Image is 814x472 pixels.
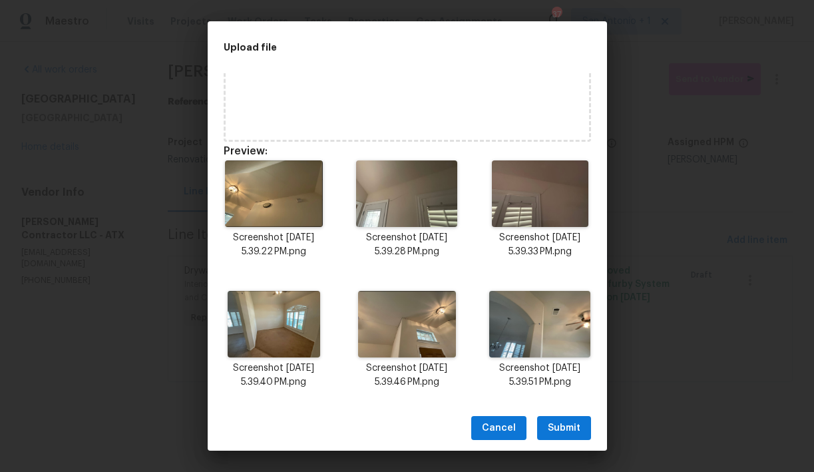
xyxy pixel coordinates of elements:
[482,420,516,437] span: Cancel
[537,416,591,441] button: Submit
[358,291,455,357] img: wX5xsPd7vDuFwAAAABJRU5ErkJggg==
[356,361,457,389] p: Screenshot [DATE] 5.39.46 PM.png
[489,231,590,259] p: Screenshot [DATE] 5.39.33 PM.png
[225,160,322,227] img: xbXLXVsfJHnvFsVG04Zh3aM38qrH8GP+Bm9Rea5fAsP3MgkOYPWZ3TbtwlXboarXFGj2rH+ZUXmP8fXyYwYBZQ5u0AAAAASUV...
[489,291,590,357] img: AAAAAElFTkSuQmCC
[224,40,531,55] h2: Upload file
[356,231,457,259] p: Screenshot [DATE] 5.39.28 PM.png
[492,160,588,227] img: SlFhl1AAAAABJRU5ErkJggg==
[471,416,526,441] button: Cancel
[356,160,457,227] img: JM3l7GjTkSnr8M30VmzhwpM6vwf8XisrERACoudAAAAAASUVORK5CYII=
[489,361,590,389] p: Screenshot [DATE] 5.39.51 PM.png
[224,231,325,259] p: Screenshot [DATE] 5.39.22 PM.png
[228,291,319,357] img: AIwKbMTPqGtjAAAAAElFTkSuQmCC
[224,361,325,389] p: Screenshot [DATE] 5.39.40 PM.png
[548,420,580,437] span: Submit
